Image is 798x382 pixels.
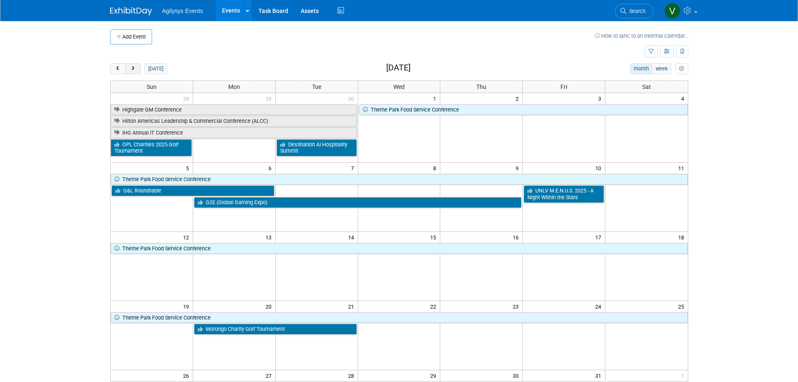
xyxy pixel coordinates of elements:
[111,185,274,196] a: G&L Roundtable
[524,185,604,203] a: UNLV M.E.N.U.S. 2025 - A Night Within the Stars
[194,324,357,335] a: Morongo Charity Golf Tournament
[432,163,440,173] span: 8
[182,232,193,242] span: 12
[515,93,522,104] span: 2
[111,127,357,138] a: IHG Annual IT Conference
[265,301,275,312] span: 20
[185,163,193,173] span: 5
[110,63,126,74] button: prev
[680,370,688,381] span: 1
[675,63,688,74] button: myCustomButton
[679,66,684,72] i: Personalize Calendar
[597,93,605,104] span: 3
[476,83,486,90] span: Thu
[680,93,688,104] span: 4
[350,163,358,173] span: 7
[347,301,358,312] span: 21
[111,116,357,127] a: Hilton Americas Leadership & Commercial Conference (ALCC)
[677,163,688,173] span: 11
[429,301,440,312] span: 22
[677,232,688,242] span: 18
[182,370,193,381] span: 26
[265,232,275,242] span: 13
[652,63,671,74] button: week
[594,163,605,173] span: 10
[642,83,651,90] span: Sat
[393,83,405,90] span: Wed
[111,139,192,156] a: OPL Charities 2025 Golf Tournament
[615,4,653,18] a: Search
[111,104,357,115] a: Highgate GM Conference
[347,93,358,104] span: 30
[194,197,522,208] a: G2E (Global Gaming Expo)
[276,139,357,156] a: Destination AI Hospitality Summit
[268,163,275,173] span: 6
[228,83,240,90] span: Mon
[359,104,688,115] a: Theme Park Food Service Conference
[594,232,605,242] span: 17
[386,63,411,73] h2: [DATE]
[265,370,275,381] span: 27
[110,29,152,44] button: Add Event
[677,301,688,312] span: 25
[265,93,275,104] span: 29
[125,63,141,74] button: next
[512,370,522,381] span: 30
[145,63,167,74] button: [DATE]
[432,93,440,104] span: 1
[182,93,193,104] span: 28
[312,83,321,90] span: Tue
[630,63,652,74] button: month
[626,8,646,14] span: Search
[347,370,358,381] span: 28
[111,243,688,254] a: Theme Park Food Service Conference
[664,3,680,19] img: Vaitiare Munoz
[162,8,203,14] span: Agilysys Events
[594,301,605,312] span: 24
[182,301,193,312] span: 19
[347,232,358,242] span: 14
[512,301,522,312] span: 23
[110,7,152,16] img: ExhibitDay
[512,232,522,242] span: 16
[429,232,440,242] span: 15
[147,83,157,90] span: Sun
[595,33,688,39] a: How to sync to an external calendar...
[594,370,605,381] span: 31
[429,370,440,381] span: 29
[560,83,567,90] span: Fri
[515,163,522,173] span: 9
[111,174,688,185] a: Theme Park Food Service Conference
[111,312,688,323] a: Theme Park Food Service Conference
